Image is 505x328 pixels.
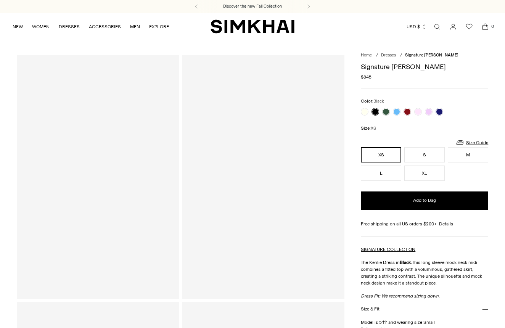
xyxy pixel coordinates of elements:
[489,23,496,30] span: 0
[211,19,294,34] a: SIMKHAI
[361,98,384,105] label: Color:
[361,191,488,210] button: Add to Bag
[439,220,453,227] a: Details
[182,55,344,299] a: Signature Kenlie Dress
[455,138,488,147] a: Size Guide
[462,19,477,34] a: Wishlist
[361,125,376,132] label: Size:
[361,63,488,70] h1: Signature [PERSON_NAME]
[361,53,372,58] a: Home
[400,52,402,59] div: /
[59,18,80,35] a: DRESSES
[373,99,384,104] span: Black
[149,18,169,35] a: EXPLORE
[429,19,445,34] a: Open search modal
[361,293,440,299] em: Dress Fit: We recommend sizing down.
[361,247,415,252] a: SIGNATURE COLLECTION
[17,55,179,299] a: Signature Kenlie Dress
[361,147,401,162] button: XS
[478,19,493,34] a: Open cart modal
[448,147,488,162] button: M
[130,18,140,35] a: MEN
[405,53,458,58] span: Signature [PERSON_NAME]
[13,18,23,35] a: NEW
[381,53,396,58] a: Dresses
[361,52,488,59] nav: breadcrumbs
[89,18,121,35] a: ACCESSORIES
[404,147,445,162] button: S
[223,3,282,10] a: Discover the new Fall Collection
[32,18,50,35] a: WOMEN
[376,52,378,59] div: /
[361,220,488,227] div: Free shipping on all US orders $200+
[413,197,436,204] span: Add to Bag
[361,74,372,80] span: $845
[407,18,427,35] button: USD $
[361,307,379,312] h3: Size & Fit
[445,19,461,34] a: Go to the account page
[361,259,488,286] p: The Kenlie Dress in This long sleeve mock neck midi combines a fitted top with a voluminous, gath...
[400,260,412,265] strong: Black.
[361,299,488,319] button: Size & Fit
[404,166,445,181] button: XL
[371,126,376,131] span: XS
[361,166,401,181] button: L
